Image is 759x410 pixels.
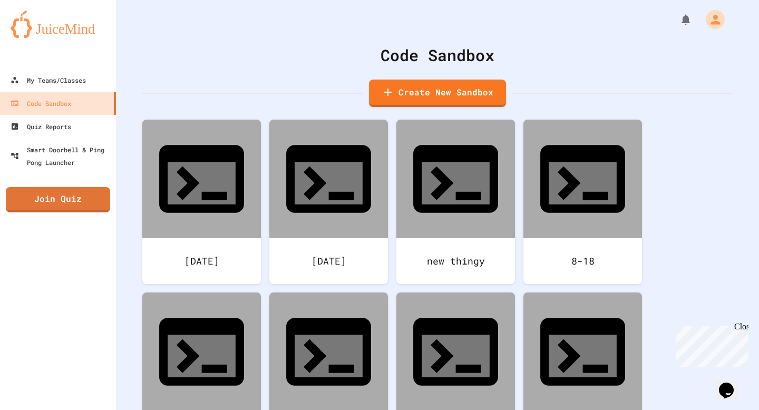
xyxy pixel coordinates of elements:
div: Chat with us now!Close [4,4,73,67]
div: [DATE] [269,238,388,284]
div: [DATE] [142,238,261,284]
a: [DATE] [269,120,388,284]
a: Join Quiz [6,187,110,212]
div: My Notifications [660,11,695,28]
a: Create New Sandbox [369,80,506,107]
div: 8-18 [523,238,642,284]
div: new thingy [396,238,515,284]
div: My Teams/Classes [11,74,86,86]
div: Code Sandbox [142,43,733,67]
a: [DATE] [142,120,261,284]
div: Smart Doorbell & Ping Pong Launcher [11,143,112,169]
a: new thingy [396,120,515,284]
div: Code Sandbox [11,97,71,110]
iframe: chat widget [672,322,748,367]
a: 8-18 [523,120,642,284]
img: logo-orange.svg [11,11,105,38]
div: Quiz Reports [11,120,71,133]
iframe: chat widget [715,368,748,399]
div: My Account [695,7,727,32]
